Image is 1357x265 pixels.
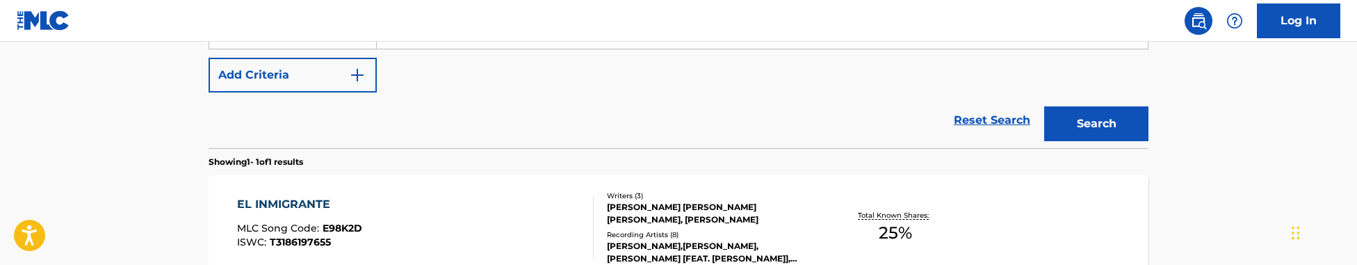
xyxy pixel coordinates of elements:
[879,220,912,246] span: 25 %
[1044,106,1148,141] button: Search
[947,105,1037,136] a: Reset Search
[237,236,270,248] span: ISWC :
[209,156,303,168] p: Showing 1 - 1 of 1 results
[1287,198,1357,265] iframe: Chat Widget
[607,230,817,240] div: Recording Artists ( 8 )
[1226,13,1243,29] img: help
[607,240,817,265] div: [PERSON_NAME],[PERSON_NAME], [PERSON_NAME] [FEAT. [PERSON_NAME]], [PERSON_NAME], [PERSON_NAME], [...
[209,58,377,93] button: Add Criteria
[607,191,817,201] div: Writers ( 3 )
[17,10,70,31] img: MLC Logo
[349,67,366,83] img: 9d2ae6d4665cec9f34b9.svg
[1221,7,1249,35] div: Help
[237,196,362,213] div: EL INMIGRANTE
[607,201,817,226] div: [PERSON_NAME] [PERSON_NAME] [PERSON_NAME], [PERSON_NAME]
[1292,212,1300,254] div: Drag
[1190,13,1207,29] img: search
[209,15,1148,148] form: Search Form
[323,222,362,234] span: E98K2D
[1257,3,1340,38] a: Log In
[270,236,331,248] span: T3186197655
[1185,7,1212,35] a: Public Search
[858,210,932,220] p: Total Known Shares:
[237,222,323,234] span: MLC Song Code :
